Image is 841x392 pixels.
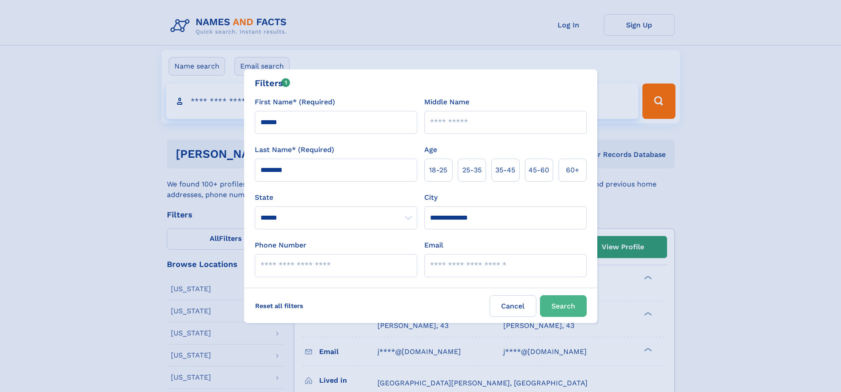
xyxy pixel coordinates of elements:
span: 18‑25 [429,165,447,175]
label: Email [424,240,443,251]
label: Middle Name [424,97,469,107]
span: 25‑35 [462,165,482,175]
label: State [255,192,417,203]
label: Reset all filters [249,295,309,316]
button: Search [540,295,587,317]
label: First Name* (Required) [255,97,335,107]
label: Age [424,145,437,155]
label: Cancel [490,295,536,317]
span: 45‑60 [528,165,549,175]
span: 60+ [566,165,579,175]
div: Filters [255,76,290,90]
label: Phone Number [255,240,306,251]
span: 35‑45 [495,165,515,175]
label: Last Name* (Required) [255,145,334,155]
label: City [424,192,437,203]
